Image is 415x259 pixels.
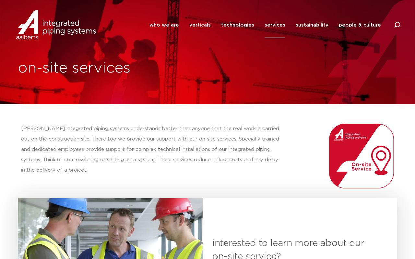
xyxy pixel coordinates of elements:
[18,58,204,79] h1: on-site services
[296,12,328,38] a: sustainability
[221,12,254,38] a: technologies
[329,124,394,188] img: Aalberts_IPS_icon_onsite_service_rgb
[189,12,211,38] a: verticals
[21,124,280,175] p: [PERSON_NAME] integrated piping systems understands better than anyone that the real work is carr...
[149,12,179,38] a: who we are
[149,12,381,38] nav: Menu
[265,12,285,38] a: services
[339,12,381,38] a: people & culture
